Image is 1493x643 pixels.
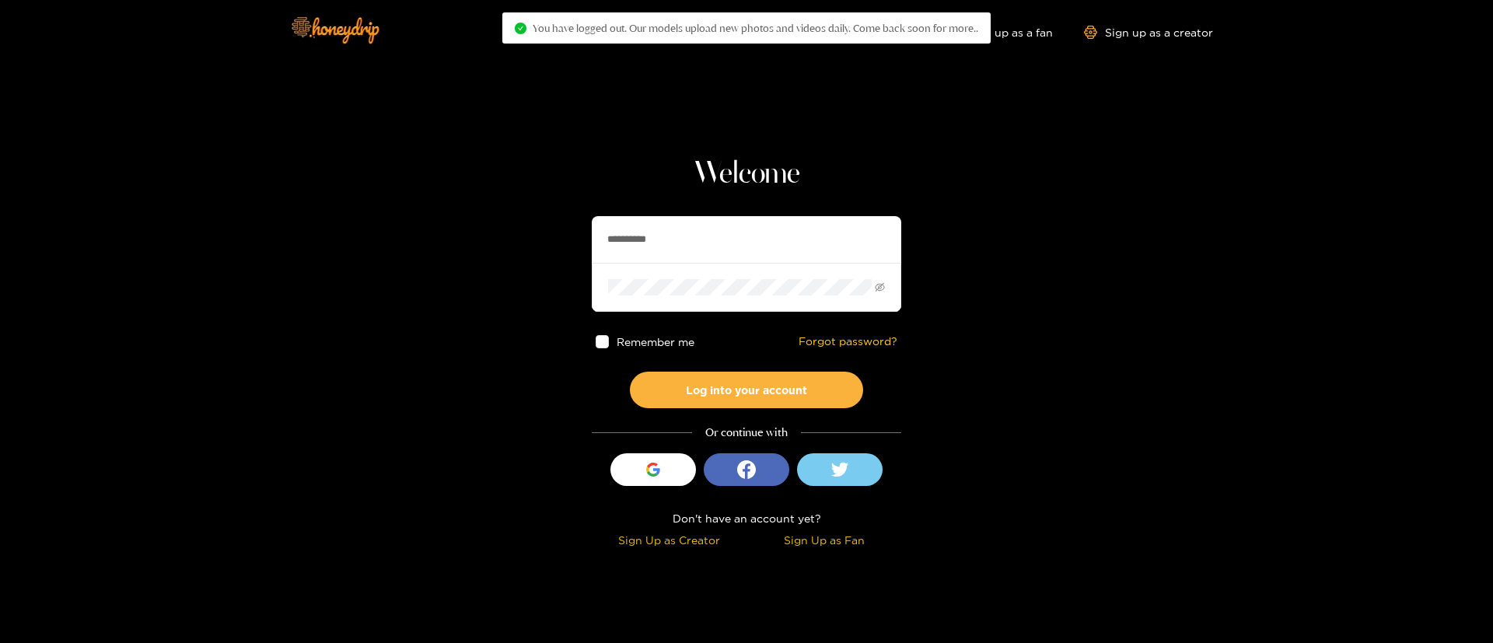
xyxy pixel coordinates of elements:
div: Don't have an account yet? [592,509,901,527]
span: check-circle [515,23,526,34]
h1: Welcome [592,156,901,193]
span: Remember me [617,336,694,348]
a: Sign up as a creator [1084,26,1213,39]
div: Sign Up as Fan [750,531,897,549]
a: Forgot password? [799,335,897,348]
div: Or continue with [592,424,901,442]
span: eye-invisible [875,282,885,292]
span: You have logged out. Our models upload new photos and videos daily. Come back soon for more.. [533,22,978,34]
button: Log into your account [630,372,863,408]
a: Sign up as a fan [946,26,1053,39]
div: Sign Up as Creator [596,531,743,549]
